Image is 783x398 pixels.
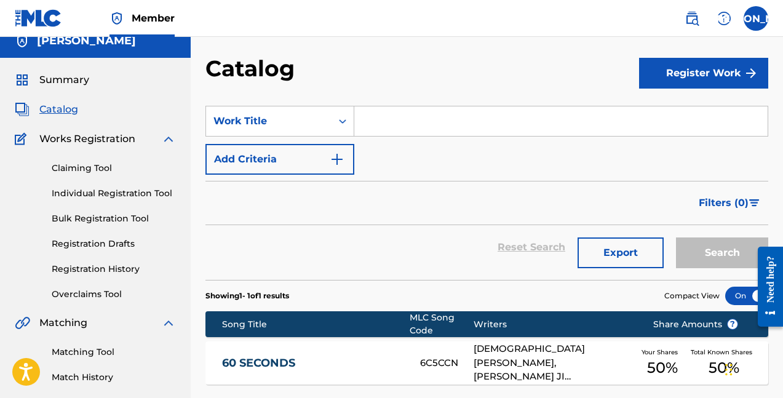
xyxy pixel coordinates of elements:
iframe: Resource Center [749,234,783,339]
button: Filters (0) [691,188,768,218]
span: Compact View [664,290,720,301]
button: Add Criteria [205,144,354,175]
img: expand [161,132,176,146]
span: Total Known Shares [691,348,757,357]
img: Catalog [15,102,30,117]
div: User Menu [744,6,768,31]
span: Matching [39,316,87,330]
div: Work Title [213,114,324,129]
button: Register Work [639,58,768,89]
span: Works Registration [39,132,135,146]
a: Claiming Tool [52,162,176,175]
a: Registration Drafts [52,237,176,250]
a: Bulk Registration Tool [52,212,176,225]
a: Matching Tool [52,346,176,359]
img: 9d2ae6d4665cec9f34b9.svg [330,152,344,167]
a: Overclaims Tool [52,288,176,301]
div: Drag [725,351,733,388]
img: MLC Logo [15,9,62,27]
a: Match History [52,371,176,384]
div: Writers [474,318,634,331]
span: Filters ( 0 ) [699,196,749,210]
img: expand [161,316,176,330]
img: Summary [15,73,30,87]
span: 50 % [709,357,739,379]
img: f7272a7cc735f4ea7f67.svg [744,66,758,81]
button: Export [578,237,664,268]
a: 60 SECONDS [222,356,403,370]
iframe: Chat Widget [721,339,783,398]
span: Summary [39,73,89,87]
img: filter [749,199,760,207]
span: Share Amounts [653,318,738,331]
img: Matching [15,316,30,330]
img: Accounts [15,34,30,49]
span: Member [132,11,175,25]
span: Your Shares [642,348,683,357]
span: Catalog [39,102,78,117]
a: SummarySummary [15,73,89,87]
span: ? [728,319,737,329]
a: Individual Registration Tool [52,187,176,200]
div: MLC Song Code [410,311,474,337]
a: CatalogCatalog [15,102,78,117]
form: Search Form [205,106,768,280]
img: search [685,11,699,26]
img: help [717,11,731,26]
img: Top Rightsholder [109,11,124,26]
p: Showing 1 - 1 of 1 results [205,290,289,301]
span: 50 % [647,357,678,379]
h5: Jude Amoah [37,34,136,48]
div: Song Title [222,318,409,331]
div: Help [712,6,736,31]
a: Registration History [52,263,176,276]
div: 6C5CCN [420,356,474,370]
h2: Catalog [205,55,301,82]
div: [DEMOGRAPHIC_DATA][PERSON_NAME], [PERSON_NAME] JI [PERSON_NAME] [474,342,634,384]
img: Works Registration [15,132,31,146]
a: Public Search [680,6,704,31]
